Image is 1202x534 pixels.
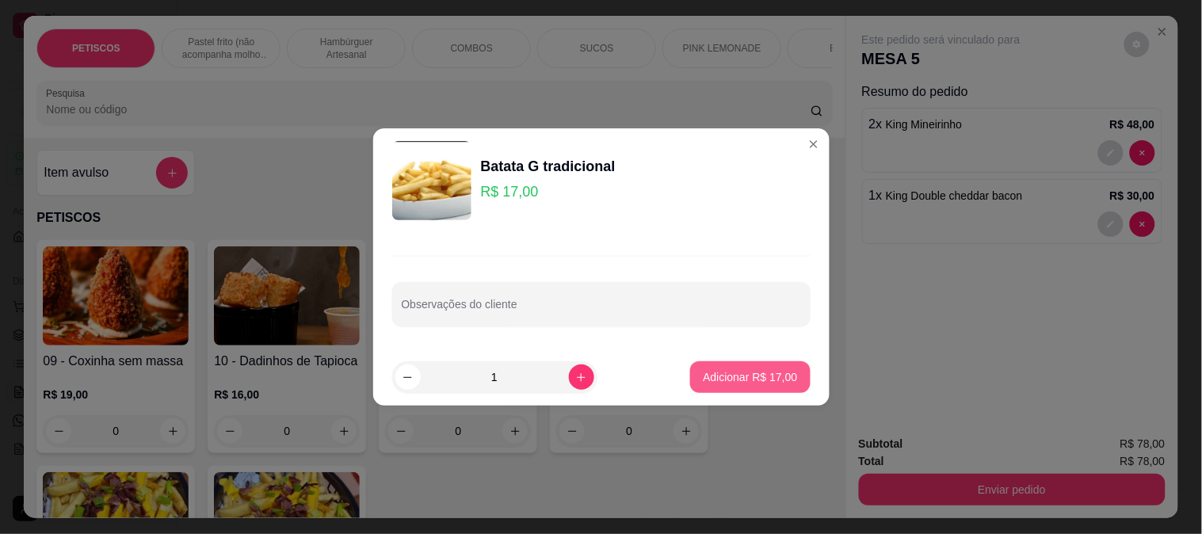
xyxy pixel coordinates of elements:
img: product-image [392,141,471,220]
p: R$ 17,00 [481,181,616,203]
button: Close [801,132,826,157]
button: Adicionar R$ 17,00 [690,361,810,393]
button: increase-product-quantity [569,364,594,390]
div: Batata G tradicional [481,155,616,177]
input: Observações do cliente [402,303,801,318]
button: decrease-product-quantity [395,364,421,390]
p: Adicionar R$ 17,00 [703,369,797,385]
